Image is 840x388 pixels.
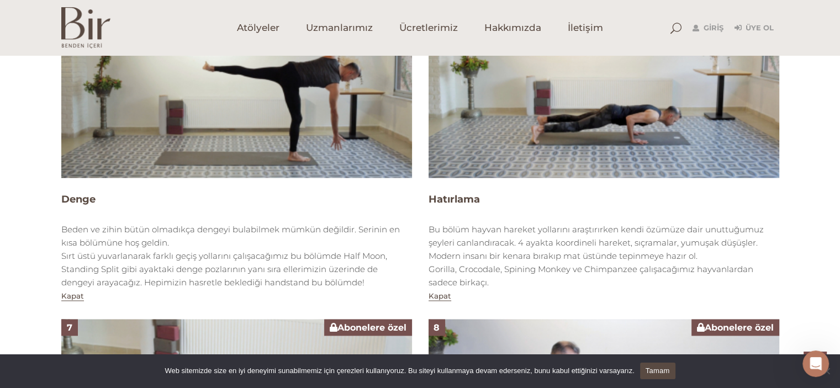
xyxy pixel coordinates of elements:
[237,22,279,34] span: Atölyeler
[61,193,412,206] h4: Denge
[165,365,634,376] span: Web sitemizde size en iyi deneyimi sunabilmemiz için çerezleri kullanıyoruz. Bu siteyi kullanmaya...
[429,217,779,289] div: Gorilla, Crocodale, Spining Monkey ve Chimpanzee çalışacağımız hayvanlardan sadece birkaçı.
[61,223,412,249] p: Beden ve zihin bütün olmadıkça dengeyi bulabilmek mümkün değildir. Serinin en kısa bölümüne hoş g...
[330,322,406,333] span: Abonelere özel
[484,22,541,34] span: Hakkımızda
[735,22,774,35] a: Üye Ol
[399,22,458,34] span: Ücretlerimiz
[434,322,440,333] span: 8
[693,22,723,35] a: Giriş
[61,217,412,289] div: Sırt üstü yuvarlanarak farklı geçiş yollarını çalışacağımız bu bölümde Half Moon, Standing Split ...
[67,322,72,333] span: 7
[61,291,84,301] button: Kapat
[697,322,774,333] span: Abonelere özel
[568,22,603,34] span: İletişim
[640,363,675,379] a: Tamam
[802,350,829,377] iframe: Intercom live chat
[429,193,779,206] h4: Hatırlama
[429,291,451,301] button: Kapat
[429,223,779,263] p: Bu bölüm hayvan hareket yollarını araştırırken kendi özümüze dair unuttuğumuz şeyleri canlandırac...
[306,22,373,34] span: Uzmanlarımız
